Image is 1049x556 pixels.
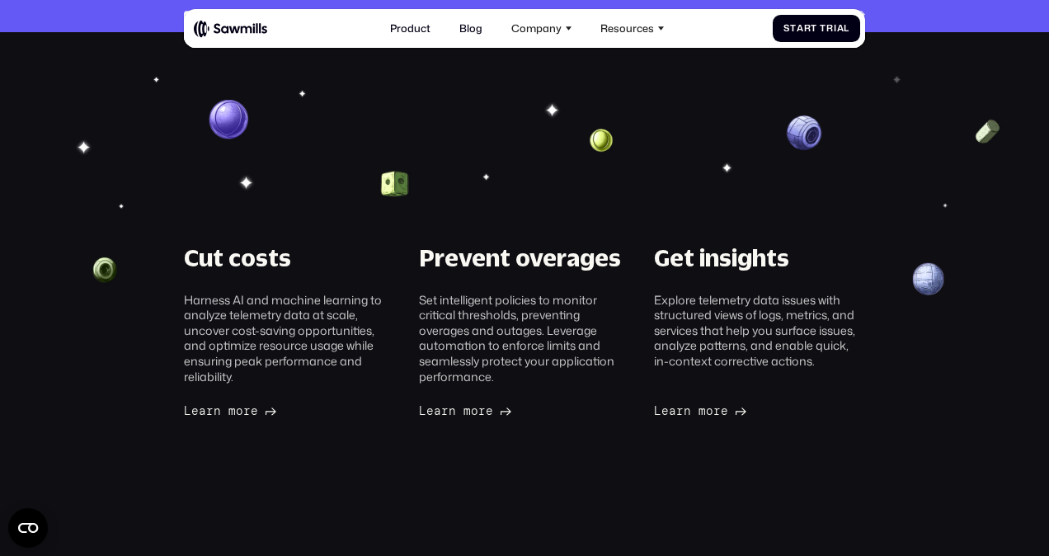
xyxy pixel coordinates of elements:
[251,404,258,418] span: e
[654,404,661,418] span: L
[783,23,790,34] span: S
[184,404,191,418] span: L
[661,404,669,418] span: e
[426,404,434,418] span: e
[463,404,471,418] span: m
[434,404,441,418] span: a
[797,23,804,34] span: a
[721,404,728,418] span: e
[184,293,396,385] div: Harness AI and machine learning to analyze telemetry data at scale, uncover cost-saving opportuni...
[804,23,811,34] span: r
[214,404,221,418] span: n
[511,22,562,35] div: Company
[206,404,214,418] span: r
[600,22,654,35] div: Resources
[449,404,456,418] span: n
[676,404,684,418] span: r
[654,242,789,273] div: Get insights
[451,14,490,42] a: Blog
[228,404,236,418] span: m
[834,23,837,34] span: i
[654,293,866,370] div: Explore telemetry data issues with structured views of logs, metrics, and services that help you ...
[820,23,826,34] span: T
[441,404,449,418] span: r
[593,14,672,42] div: Resources
[844,23,849,34] span: l
[184,242,291,273] div: Cut costs
[236,404,243,418] span: o
[486,404,493,418] span: e
[826,23,834,34] span: r
[811,23,817,34] span: t
[419,242,621,273] div: Prevent overages
[243,404,251,418] span: r
[419,293,631,385] div: Set intelligent policies to monitor critical thresholds, preventing overages and outages. Leverag...
[790,23,797,34] span: t
[706,404,713,418] span: o
[419,404,426,418] span: L
[199,404,206,418] span: a
[419,404,511,418] a: Learnmore
[471,404,478,418] span: o
[184,404,276,418] a: Learnmore
[8,508,48,548] button: Open CMP widget
[478,404,486,418] span: r
[684,404,691,418] span: n
[713,404,721,418] span: r
[382,14,438,42] a: Product
[503,14,579,42] div: Company
[669,404,676,418] span: a
[837,23,844,34] span: a
[699,404,706,418] span: m
[773,15,860,41] a: StartTrial
[191,404,199,418] span: e
[654,404,746,418] a: Learnmore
